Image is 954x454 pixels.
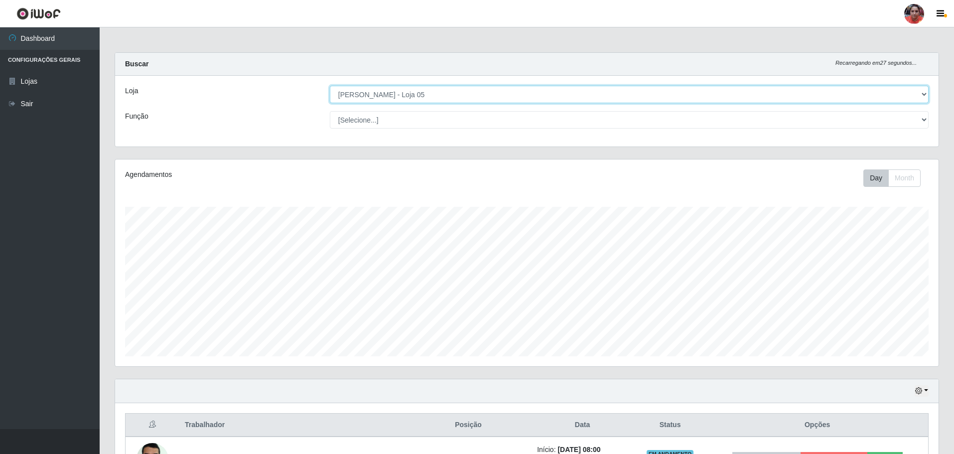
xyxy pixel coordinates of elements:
[531,414,634,437] th: Data
[835,60,917,66] i: Recarregando em 27 segundos...
[125,86,138,96] label: Loja
[634,414,706,437] th: Status
[179,414,406,437] th: Trabalhador
[125,60,148,68] strong: Buscar
[888,169,921,187] button: Month
[863,169,929,187] div: Toolbar with button groups
[706,414,928,437] th: Opções
[863,169,889,187] button: Day
[125,111,148,122] label: Função
[406,414,531,437] th: Posição
[16,7,61,20] img: CoreUI Logo
[863,169,921,187] div: First group
[557,446,600,454] time: [DATE] 08:00
[125,169,451,180] div: Agendamentos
